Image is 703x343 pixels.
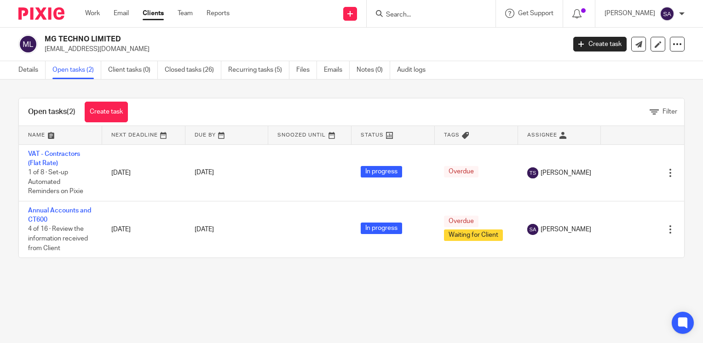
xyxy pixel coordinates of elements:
span: In progress [361,223,402,234]
p: [EMAIL_ADDRESS][DOMAIN_NAME] [45,45,559,54]
h2: MG TECHNO LIMITED [45,34,456,44]
td: [DATE] [102,201,185,257]
span: Tags [444,132,460,137]
a: Work [85,9,100,18]
span: (2) [67,108,75,115]
a: VAT - Contractors (Flat Rate) [28,151,80,166]
a: Email [114,9,129,18]
input: Search [385,11,468,19]
a: Reports [207,9,230,18]
span: Status [361,132,384,137]
a: Client tasks (0) [108,61,158,79]
span: Waiting for Client [444,229,503,241]
span: Overdue [444,216,478,227]
img: svg%3E [527,167,538,178]
span: [DATE] [195,226,214,233]
img: svg%3E [18,34,38,54]
a: Notes (0) [357,61,390,79]
span: Snoozed Until [277,132,326,137]
a: Emails [324,61,350,79]
td: [DATE] [102,144,185,201]
a: Closed tasks (26) [165,61,221,79]
a: Annual Accounts and CT600 [28,207,91,223]
span: Get Support [518,10,553,17]
img: Pixie [18,7,64,20]
a: Open tasks (2) [52,61,101,79]
a: Files [296,61,317,79]
img: svg%3E [660,6,674,21]
span: Filter [663,109,677,115]
span: 1 of 8 · Set-up Automated Reminders on Pixie [28,169,83,194]
img: svg%3E [527,224,538,235]
a: Clients [143,9,164,18]
span: In progress [361,166,402,177]
a: Recurring tasks (5) [228,61,289,79]
p: [PERSON_NAME] [605,9,655,18]
span: [PERSON_NAME] [541,168,591,177]
a: Audit logs [397,61,432,79]
a: Create task [85,102,128,122]
a: Create task [573,37,627,51]
span: 4 of 16 · Review the information received from Client [28,226,88,252]
span: [PERSON_NAME] [541,225,591,234]
h1: Open tasks [28,107,75,117]
span: Overdue [444,166,478,177]
span: [DATE] [195,170,214,176]
a: Team [178,9,193,18]
a: Details [18,61,46,79]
